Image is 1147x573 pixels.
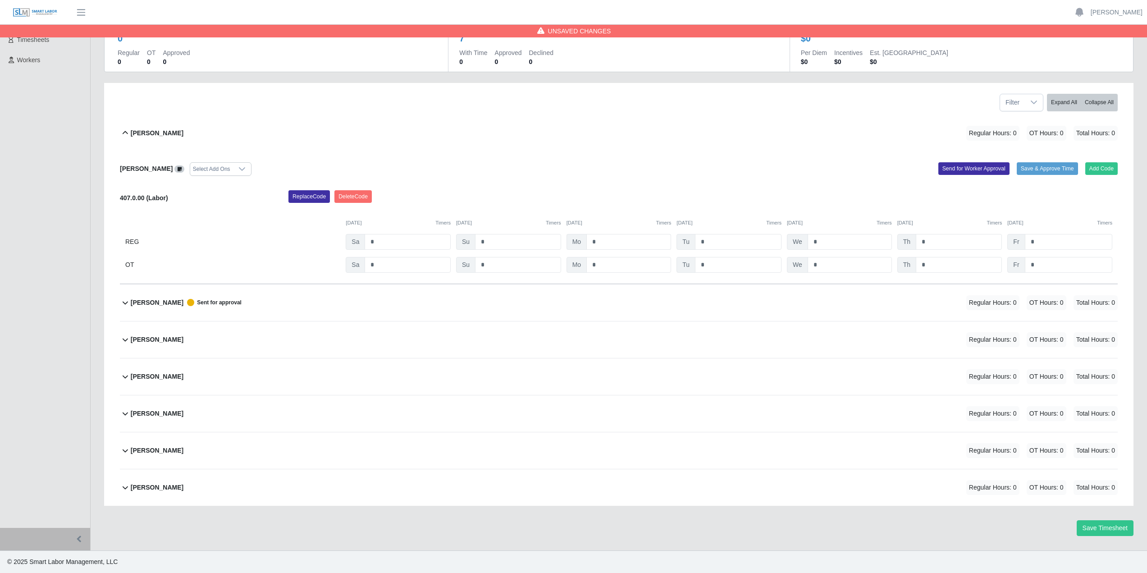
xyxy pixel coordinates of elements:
[163,57,190,66] dd: 0
[676,257,695,273] span: Tu
[183,299,242,306] span: Sent for approval
[118,32,123,45] div: 0
[147,48,155,57] dt: OT
[131,128,183,138] b: [PERSON_NAME]
[801,32,811,45] div: $0
[125,234,340,250] div: REG
[1027,295,1066,310] span: OT Hours: 0
[1074,443,1118,458] span: Total Hours: 0
[1027,332,1066,347] span: OT Hours: 0
[787,257,808,273] span: We
[676,219,781,227] div: [DATE]
[120,194,168,202] b: 407.0.00 (Labor)
[656,219,672,227] button: Timers
[787,219,892,227] div: [DATE]
[567,219,672,227] div: [DATE]
[346,219,451,227] div: [DATE]
[567,234,587,250] span: Mo
[120,321,1118,358] button: [PERSON_NAME] Regular Hours: 0 OT Hours: 0 Total Hours: 0
[877,219,892,227] button: Timers
[966,480,1019,495] span: Regular Hours: 0
[120,284,1118,321] button: [PERSON_NAME] Sent for approval Regular Hours: 0 OT Hours: 0 Total Hours: 0
[120,432,1118,469] button: [PERSON_NAME] Regular Hours: 0 OT Hours: 0 Total Hours: 0
[1027,480,1066,495] span: OT Hours: 0
[870,48,948,57] dt: Est. [GEOGRAPHIC_DATA]
[966,295,1019,310] span: Regular Hours: 0
[495,57,522,66] dd: 0
[459,57,487,66] dd: 0
[897,219,1002,227] div: [DATE]
[1081,94,1118,111] button: Collapse All
[120,469,1118,506] button: [PERSON_NAME] Regular Hours: 0 OT Hours: 0 Total Hours: 0
[459,32,464,45] div: 7
[13,8,58,18] img: SLM Logo
[131,483,183,492] b: [PERSON_NAME]
[1027,126,1066,141] span: OT Hours: 0
[1027,369,1066,384] span: OT Hours: 0
[120,358,1118,395] button: [PERSON_NAME] Regular Hours: 0 OT Hours: 0 Total Hours: 0
[1074,406,1118,421] span: Total Hours: 0
[131,372,183,381] b: [PERSON_NAME]
[131,409,183,418] b: [PERSON_NAME]
[966,443,1019,458] span: Regular Hours: 0
[1074,126,1118,141] span: Total Hours: 0
[966,332,1019,347] span: Regular Hours: 0
[529,57,553,66] dd: 0
[456,219,561,227] div: [DATE]
[787,234,808,250] span: We
[897,257,916,273] span: Th
[567,257,587,273] span: Mo
[1074,295,1118,310] span: Total Hours: 0
[1027,406,1066,421] span: OT Hours: 0
[546,219,561,227] button: Timers
[17,36,50,43] span: Timesheets
[1074,369,1118,384] span: Total Hours: 0
[17,56,41,64] span: Workers
[801,57,827,66] dd: $0
[966,126,1019,141] span: Regular Hours: 0
[7,558,118,565] span: © 2025 Smart Labor Management, LLC
[1007,257,1025,273] span: Fr
[548,27,611,36] span: Unsaved Changes
[346,234,365,250] span: Sa
[766,219,781,227] button: Timers
[456,234,475,250] span: Su
[966,406,1019,421] span: Regular Hours: 0
[190,163,233,175] div: Select Add Ons
[1027,443,1066,458] span: OT Hours: 0
[987,219,1002,227] button: Timers
[1007,219,1112,227] div: [DATE]
[120,165,173,172] b: [PERSON_NAME]
[1091,8,1142,17] a: [PERSON_NAME]
[118,57,140,66] dd: 0
[120,115,1118,151] button: [PERSON_NAME] Regular Hours: 0 OT Hours: 0 Total Hours: 0
[174,165,184,172] a: View/Edit Notes
[120,395,1118,432] button: [PERSON_NAME] Regular Hours: 0 OT Hours: 0 Total Hours: 0
[1047,94,1081,111] button: Expand All
[801,48,827,57] dt: Per Diem
[125,257,340,273] div: OT
[131,446,183,455] b: [PERSON_NAME]
[131,335,183,344] b: [PERSON_NAME]
[147,57,155,66] dd: 0
[288,190,330,203] button: ReplaceCode
[897,234,916,250] span: Th
[1085,162,1118,175] button: Add Code
[131,298,183,307] b: [PERSON_NAME]
[1097,219,1112,227] button: Timers
[1077,520,1133,536] button: Save Timesheet
[118,48,140,57] dt: Regular
[938,162,1010,175] button: Send for Worker Approval
[459,48,487,57] dt: With Time
[1007,234,1025,250] span: Fr
[834,57,863,66] dd: $0
[1074,332,1118,347] span: Total Hours: 0
[870,57,948,66] dd: $0
[529,48,553,57] dt: Declined
[163,48,190,57] dt: Approved
[1017,162,1078,175] button: Save & Approve Time
[966,369,1019,384] span: Regular Hours: 0
[1074,480,1118,495] span: Total Hours: 0
[346,257,365,273] span: Sa
[435,219,451,227] button: Timers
